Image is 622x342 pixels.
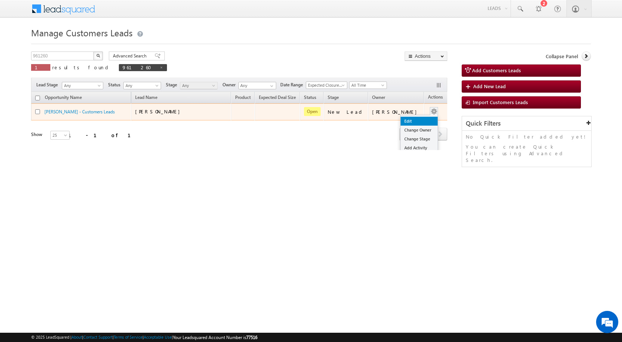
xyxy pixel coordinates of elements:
a: All Time [349,82,387,89]
a: Add Activity [401,143,438,152]
span: Collapse Panel [546,53,578,60]
img: Search [96,54,100,57]
a: Any [123,82,161,89]
span: Any [124,82,159,89]
div: New Lead [328,109,365,115]
a: Any [62,82,103,89]
span: [PERSON_NAME] [135,108,184,114]
div: 1 - 1 of 1 [68,131,140,139]
div: Quick Filters [462,116,591,131]
span: prev [399,128,413,140]
input: Check all records [35,96,40,100]
span: Open [304,107,321,116]
a: Edit [401,117,438,126]
span: Import Customers Leads [473,99,528,105]
a: Change Owner [401,126,438,135]
span: Owner [223,82,238,88]
p: You can create Quick Filters using Advanced Search. [466,143,588,163]
span: 25 [51,132,70,139]
div: Chat with us now [39,39,124,49]
div: Show [31,131,44,138]
p: No Quick Filter added yet! [466,133,588,140]
span: All Time [350,82,385,89]
a: Expected Deal Size [255,93,300,103]
a: Terms of Service [114,335,143,339]
input: Type to Search [238,82,276,89]
span: Add New Lead [473,83,506,89]
span: 77516 [246,335,257,340]
a: Stage [324,93,342,103]
textarea: Type your message and hit 'Enter' [10,69,135,222]
a: Status [300,93,320,103]
span: Any [62,82,101,89]
div: [PERSON_NAME] [372,109,421,115]
span: results found [52,64,111,70]
span: 961260 [123,64,156,70]
span: Manage Customers Leads [31,27,133,39]
span: next [434,128,447,140]
span: Add Customers Leads [472,67,521,73]
span: Expected Deal Size [259,94,296,100]
span: Your Leadsquared Account Number is [173,335,257,340]
a: next [434,129,447,140]
span: Opportunity Name [45,94,82,100]
em: Start Chat [101,228,134,238]
a: Any [180,82,218,89]
a: 25 [50,131,70,140]
a: Acceptable Use [144,335,172,339]
a: Contact Support [83,335,113,339]
span: © 2025 LeadSquared | | | | | [31,334,257,341]
img: d_60004797649_company_0_60004797649 [13,39,31,49]
span: Advanced Search [113,53,149,59]
span: Owner [372,94,385,100]
span: Any [180,82,215,89]
div: Minimize live chat window [121,4,139,21]
span: Expected Closure Date [306,82,345,89]
span: Actions [424,93,447,103]
span: Date Range [280,82,306,88]
span: 1 [35,64,47,70]
span: Product [235,94,251,100]
a: prev [399,129,413,140]
a: Show All Items [266,82,275,90]
button: Actions [405,52,447,61]
a: [PERSON_NAME] - Customers Leads [44,109,115,114]
a: Expected Closure Date [306,82,347,89]
span: Status [108,82,123,88]
a: Change Stage [401,135,438,143]
a: Opportunity Name [41,93,86,103]
span: Lead Stage [36,82,61,88]
span: Stage [166,82,180,88]
span: Stage [328,94,339,100]
a: About [71,335,82,339]
span: Lead Name [131,93,161,103]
